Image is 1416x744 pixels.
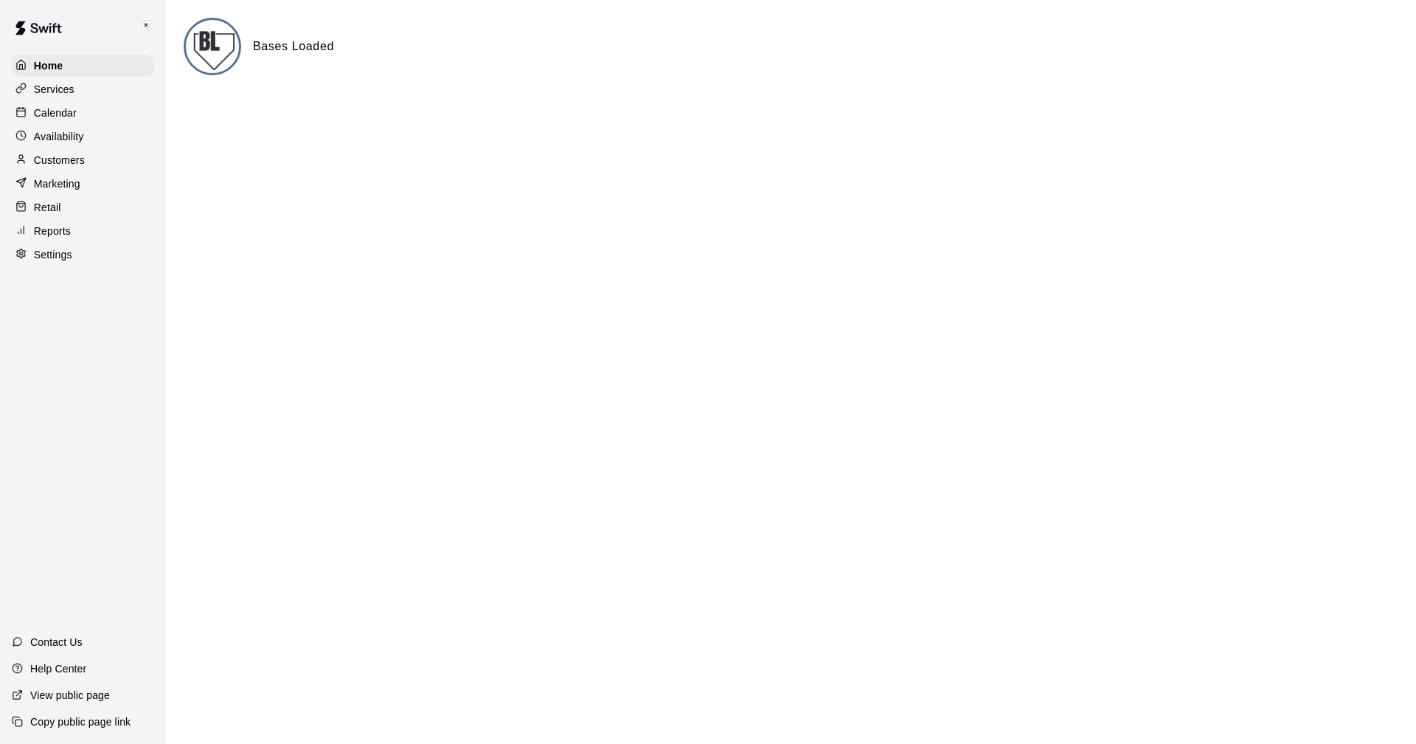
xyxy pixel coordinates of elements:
[34,58,63,73] p: Home
[12,149,154,171] a: Customers
[186,20,241,75] img: Bases Loaded logo
[12,78,154,100] a: Services
[30,635,83,650] p: Contact Us
[12,244,154,266] a: Settings
[34,200,61,215] p: Retail
[34,153,85,168] p: Customers
[30,688,110,703] p: View public page
[30,661,86,676] p: Help Center
[34,106,77,120] p: Calendar
[12,125,154,148] a: Availability
[12,55,154,77] a: Home
[138,18,156,35] img: Keith Brooks
[34,129,84,144] p: Availability
[34,82,74,97] p: Services
[12,102,154,124] a: Calendar
[12,173,154,195] a: Marketing
[12,220,154,242] a: Reports
[34,176,80,191] p: Marketing
[135,12,166,41] div: Keith Brooks
[12,196,154,218] a: Retail
[253,37,334,56] h6: Bases Loaded
[34,247,72,262] p: Settings
[34,224,71,238] p: Reports
[30,714,131,729] p: Copy public page link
